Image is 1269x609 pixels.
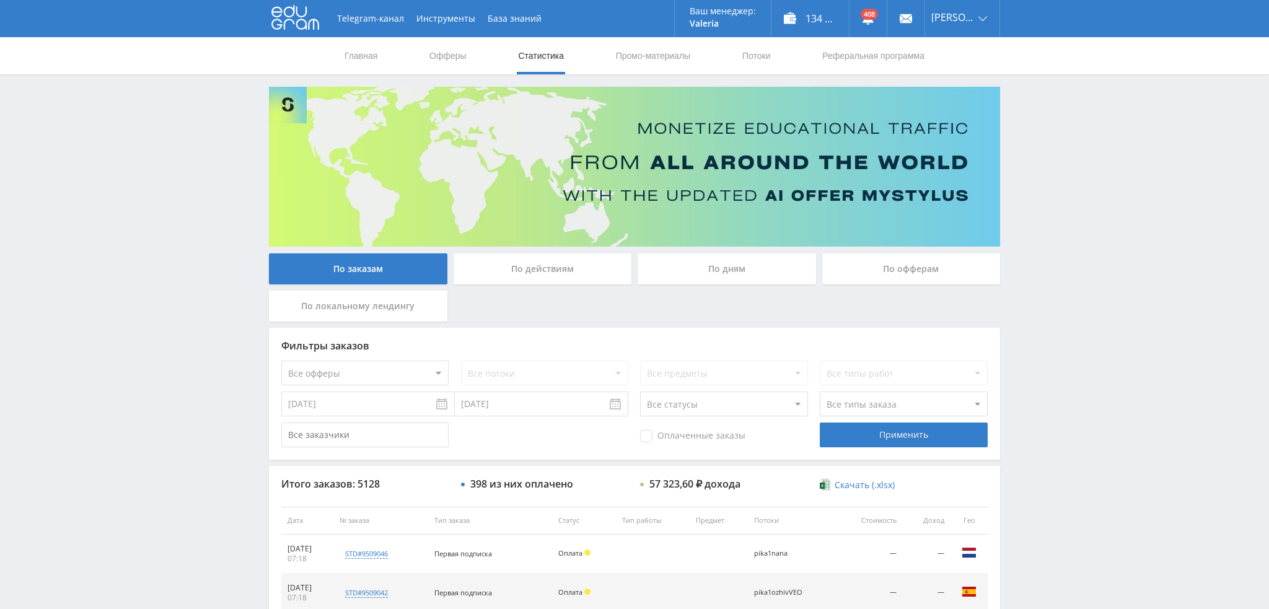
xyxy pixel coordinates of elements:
[820,423,987,447] div: Применить
[822,253,1001,284] div: По офферам
[931,12,975,22] span: [PERSON_NAME]
[615,37,692,74] a: Промо-материалы
[454,253,632,284] div: По действиям
[640,430,745,442] span: Оплаченные заказы
[428,37,468,74] a: Офферы
[281,340,988,351] div: Фильтры заказов
[690,19,756,28] p: Valeria
[690,6,756,16] p: Ваш менеджер:
[343,37,379,74] a: Главная
[517,37,565,74] a: Статистика
[741,37,772,74] a: Потоки
[638,253,816,284] div: По дням
[821,37,926,74] a: Реферальная программа
[269,87,1000,247] img: Banner
[281,423,449,447] input: Все заказчики
[269,253,447,284] div: По заказам
[269,291,447,322] div: По локальному лендингу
